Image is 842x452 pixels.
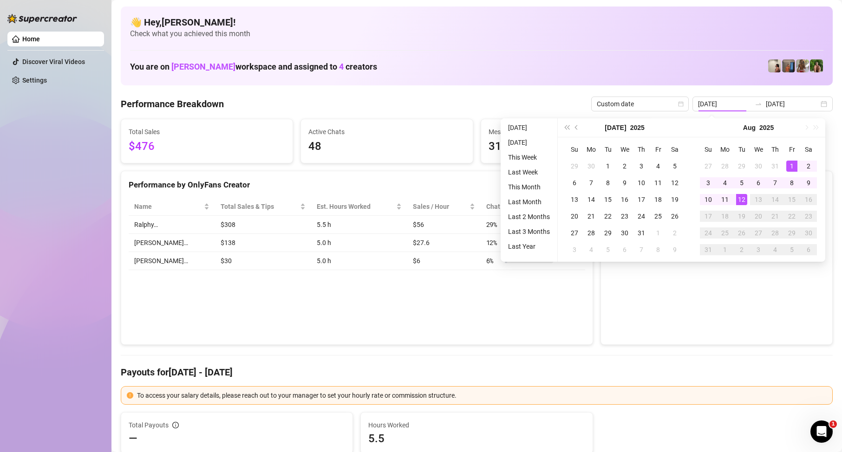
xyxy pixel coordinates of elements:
div: To access your salary details, please reach out to your manager to set your hourly rate or commis... [137,390,827,400]
span: Total Sales & Tips [221,201,298,212]
td: 5.0 h [311,234,408,252]
span: Chat Conversion [486,201,572,212]
td: Ralphy… [129,216,215,234]
span: Sales / Hour [413,201,467,212]
a: Discover Viral Videos [22,58,85,65]
th: Name [129,198,215,216]
span: $476 [129,138,285,155]
td: [PERSON_NAME]… [129,234,215,252]
td: $138 [215,234,311,252]
th: Chat Conversion [481,198,585,216]
h4: Performance Breakdown [121,97,224,110]
td: 5.0 h [311,252,408,270]
span: 6 % [486,256,501,266]
td: $30 [215,252,311,270]
span: Hours Worked [368,420,585,430]
td: $56 [407,216,480,234]
h4: 👋 Hey, [PERSON_NAME] ! [130,16,823,29]
span: Total Payouts [129,420,169,430]
span: 1 [829,420,837,428]
th: Total Sales & Tips [215,198,311,216]
span: info-circle [172,422,179,428]
span: Name [134,201,202,212]
img: logo-BBDzfeDw.svg [7,14,77,23]
div: Sales by OnlyFans Creator [608,179,825,191]
span: swap-right [755,100,762,108]
input: Start date [698,99,751,109]
input: End date [766,99,819,109]
div: Performance by OnlyFans Creator [129,179,585,191]
td: $308 [215,216,311,234]
span: 4 [339,62,344,71]
span: 48 [308,138,465,155]
th: Sales / Hour [407,198,480,216]
span: 29 % [486,220,501,230]
span: to [755,100,762,108]
span: — [129,431,137,446]
img: Wayne [782,59,795,72]
span: calendar [678,101,684,107]
td: [PERSON_NAME]… [129,252,215,270]
span: 12 % [486,238,501,248]
span: Custom date [597,97,683,111]
img: Nathaniel [796,59,809,72]
h4: Payouts for [DATE] - [DATE] [121,366,833,379]
td: $6 [407,252,480,270]
td: 5.5 h [311,216,408,234]
span: exclamation-circle [127,392,133,399]
div: Est. Hours Worked [317,201,395,212]
span: Total Sales [129,127,285,137]
img: Ralphy [768,59,781,72]
span: Active Chats [308,127,465,137]
span: 317 [489,138,645,155]
span: 5.5 [368,431,585,446]
span: Messages Sent [489,127,645,137]
img: Nathaniel [810,59,823,72]
a: Home [22,35,40,43]
a: Settings [22,77,47,84]
span: Check what you achieved this month [130,29,823,39]
span: [PERSON_NAME] [171,62,235,71]
h1: You are on workspace and assigned to creators [130,62,377,72]
td: $27.6 [407,234,480,252]
iframe: Intercom live chat [810,420,833,443]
